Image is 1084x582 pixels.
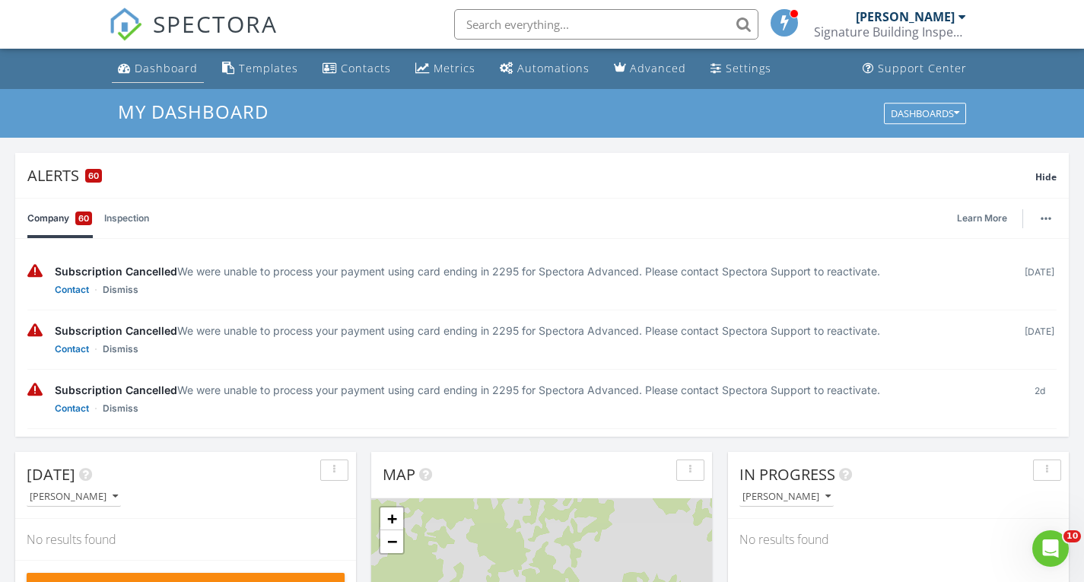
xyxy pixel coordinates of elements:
a: Support Center [857,55,973,83]
a: Zoom in [380,507,403,530]
a: Contact [55,282,89,297]
a: Company [27,199,92,238]
div: [DATE] [1022,323,1057,357]
div: [PERSON_NAME] [742,491,831,502]
a: Contact [55,401,89,416]
a: Automations (Basic) [494,55,596,83]
a: Dismiss [103,342,138,357]
div: Alerts [27,165,1035,186]
img: warning-336e3c8b2db1497d2c3c.svg [27,323,43,339]
div: 2d [1022,382,1057,416]
a: Metrics [409,55,482,83]
button: [PERSON_NAME] [739,487,834,507]
span: [DATE] [27,464,75,485]
div: We were unable to process your payment using card ending in 2295 for Spectora Advanced. Please co... [55,323,1010,339]
div: Signature Building Inspections [814,24,966,40]
div: Templates [239,61,298,75]
div: Metrics [434,61,475,75]
img: ellipsis-632cfdd7c38ec3a7d453.svg [1041,217,1051,220]
div: Contacts [341,61,391,75]
div: No results found [15,519,356,560]
a: Templates [216,55,304,83]
span: 60 [78,211,89,226]
div: [PERSON_NAME] [30,491,118,502]
span: 60 [88,170,99,181]
a: Advanced [608,55,692,83]
iframe: Intercom live chat [1032,530,1069,567]
div: We were unable to process your payment using card ending in 2295 for Spectora Advanced. Please co... [55,263,1010,279]
a: Inspection [104,199,149,238]
div: Support Center [878,61,967,75]
a: Contacts [316,55,397,83]
a: Dismiss [103,401,138,416]
a: Dashboard [112,55,204,83]
button: Dashboards [884,103,966,124]
span: In Progress [739,464,835,485]
span: Subscription Cancelled [55,265,177,278]
div: We were unable to process your payment using card ending in 2295 for Spectora Advanced. Please co... [55,382,1010,398]
div: [PERSON_NAME] [856,9,955,24]
span: Hide [1035,170,1057,183]
div: [DATE] [1022,263,1057,297]
div: Settings [726,61,771,75]
span: 10 [1063,530,1081,542]
button: [PERSON_NAME] [27,487,121,507]
img: warning-336e3c8b2db1497d2c3c.svg [27,263,43,279]
div: No results found [728,519,1069,560]
span: My Dashboard [118,99,269,124]
div: Advanced [630,61,686,75]
div: Dashboards [891,108,959,119]
input: Search everything... [454,9,758,40]
span: Map [383,464,415,485]
span: SPECTORA [153,8,278,40]
a: Dismiss [103,282,138,297]
a: Settings [704,55,777,83]
span: Subscription Cancelled [55,324,177,337]
a: Learn More [957,211,1016,226]
div: Dashboard [135,61,198,75]
img: warning-336e3c8b2db1497d2c3c.svg [27,382,43,398]
div: Automations [517,61,590,75]
a: SPECTORA [109,21,278,52]
a: Zoom out [380,530,403,553]
span: Subscription Cancelled [55,383,177,396]
img: The Best Home Inspection Software - Spectora [109,8,142,41]
a: Contact [55,342,89,357]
